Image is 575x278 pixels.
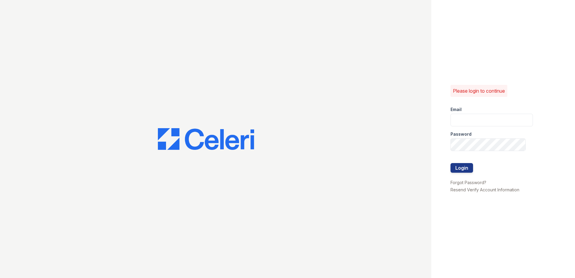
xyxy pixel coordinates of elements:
a: Resend Verify Account Information [450,187,519,192]
a: Forgot Password? [450,180,486,185]
img: CE_Logo_Blue-a8612792a0a2168367f1c8372b55b34899dd931a85d93a1a3d3e32e68fde9ad4.png [158,128,254,150]
button: Login [450,163,473,173]
label: Email [450,107,462,113]
label: Password [450,131,472,137]
p: Please login to continue [453,87,505,94]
